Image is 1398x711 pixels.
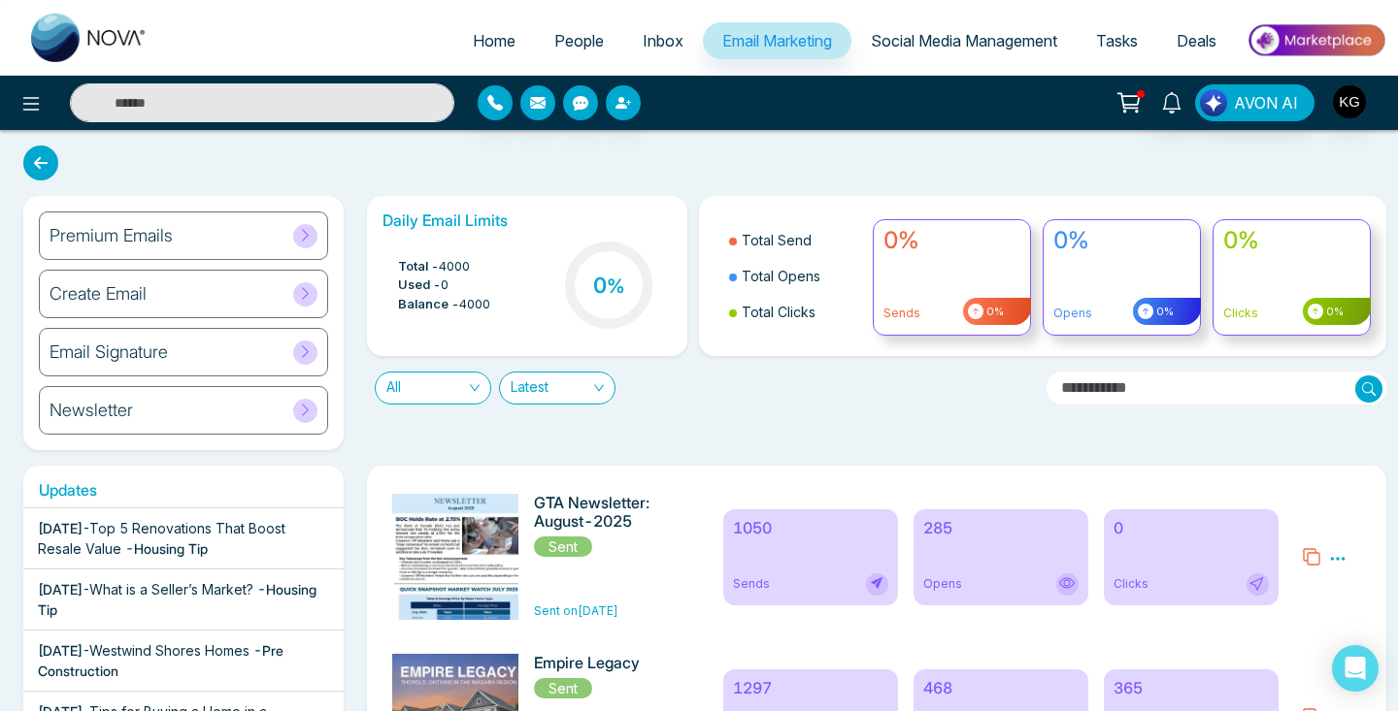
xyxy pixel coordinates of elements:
h3: 0 [593,273,625,298]
h4: 0% [1053,227,1190,255]
p: Opens [1053,305,1190,322]
h6: 468 [923,679,1079,697]
h4: 0% [1223,227,1360,255]
p: Clicks [1223,305,1360,322]
span: Deals [1177,31,1216,50]
h4: 0% [883,227,1020,255]
span: Used - [398,275,441,295]
span: Total - [398,257,439,276]
span: 4000 [439,257,470,276]
h6: 1297 [733,679,888,697]
div: Open Intercom Messenger [1332,645,1379,692]
p: Sends [883,305,1020,322]
span: Home [473,31,516,50]
span: Sent [534,536,592,557]
a: Home [453,22,535,59]
img: Market-place.gif [1246,18,1386,62]
h6: 1050 [733,519,888,537]
h6: Premium Emails [50,225,173,246]
h6: Create Email [50,283,147,305]
span: Email Marketing [722,31,832,50]
span: 0% [983,304,1004,320]
h6: Updates [23,481,344,500]
div: - [38,579,329,620]
span: 4000 [459,295,490,314]
a: Email Marketing [703,22,851,59]
span: AVON AI [1234,91,1298,114]
li: Total Opens [729,258,861,294]
span: Tasks [1096,31,1138,50]
span: Sent on [DATE] [534,603,618,618]
h6: Email Signature [50,341,168,363]
span: People [554,31,604,50]
h6: Daily Email Limits [383,211,672,230]
span: % [607,275,625,298]
span: [DATE] [38,581,83,598]
h6: 285 [923,519,1079,537]
span: What is a Seller’s Market? [89,581,253,598]
span: 0% [1323,304,1344,320]
a: People [535,22,623,59]
div: - [38,640,329,681]
li: Total Clicks [729,294,861,330]
span: Social Media Management [871,31,1057,50]
span: Latest [511,372,604,404]
h6: Newsletter [50,400,133,421]
h6: 0 [1114,519,1269,537]
button: AVON AI [1195,84,1315,121]
img: Lead Flow [1200,89,1227,116]
li: Total Send [729,222,861,258]
h6: GTA Newsletter: August-2025 [534,494,687,531]
span: Westwind Shores Homes [89,642,250,659]
span: Inbox [643,31,683,50]
a: Inbox [623,22,703,59]
img: User Avatar [1333,85,1366,118]
span: - Housing Tip [125,540,208,557]
a: Deals [1157,22,1236,59]
h6: Empire Legacy [534,654,687,672]
span: 0% [1153,304,1174,320]
h6: 365 [1114,679,1269,697]
span: Clicks [1114,575,1148,593]
span: 0 [441,275,449,295]
span: Opens [923,575,962,593]
span: Sends [733,575,770,593]
span: Balance - [398,295,459,314]
span: [DATE] [38,520,83,536]
span: [DATE] [38,642,83,659]
a: Social Media Management [851,22,1077,59]
div: - [38,518,329,559]
span: All [386,372,480,404]
span: Sent [534,678,592,698]
img: Nova CRM Logo [31,14,148,62]
span: Top 5 Renovations That Boost Resale Value [38,520,285,557]
a: Tasks [1077,22,1157,59]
